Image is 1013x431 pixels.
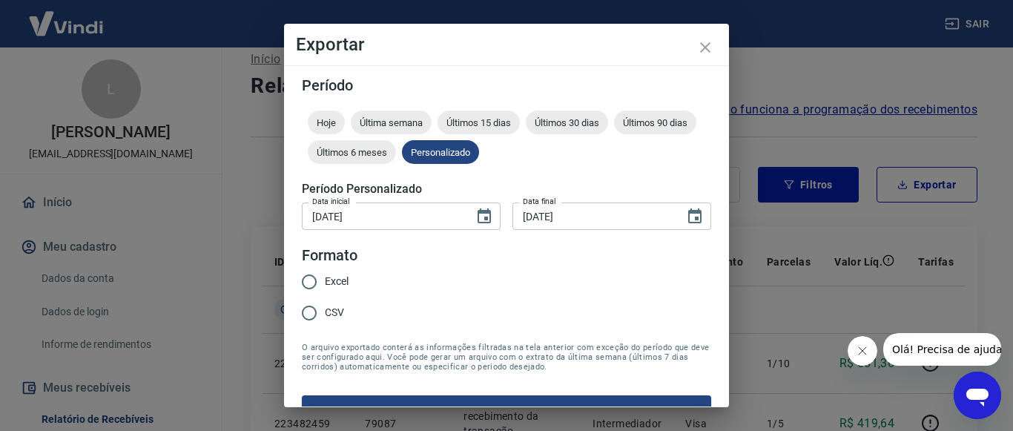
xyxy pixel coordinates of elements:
[296,36,717,53] h4: Exportar
[351,117,432,128] span: Última semana
[308,117,345,128] span: Hoje
[438,111,520,134] div: Últimos 15 dias
[351,111,432,134] div: Última semana
[883,333,1001,366] iframe: Mensagem da empresa
[302,245,357,266] legend: Formato
[848,336,877,366] iframe: Fechar mensagem
[308,111,345,134] div: Hoje
[402,147,479,158] span: Personalizado
[687,30,723,65] button: close
[469,202,499,231] button: Choose date, selected date is 17 de set de 2025
[512,203,674,230] input: DD/MM/YYYY
[302,182,711,197] h5: Período Personalizado
[402,140,479,164] div: Personalizado
[308,147,396,158] span: Últimos 6 meses
[438,117,520,128] span: Últimos 15 dias
[308,140,396,164] div: Últimos 6 meses
[954,372,1001,419] iframe: Botão para abrir a janela de mensagens
[312,196,350,207] label: Data inicial
[302,203,463,230] input: DD/MM/YYYY
[680,202,710,231] button: Choose date, selected date is 17 de set de 2025
[526,117,608,128] span: Últimos 30 dias
[302,395,711,427] button: Exportar
[614,111,696,134] div: Últimos 90 dias
[325,274,349,289] span: Excel
[614,117,696,128] span: Últimos 90 dias
[325,305,344,320] span: CSV
[302,343,711,372] span: O arquivo exportado conterá as informações filtradas na tela anterior com exceção do período que ...
[526,111,608,134] div: Últimos 30 dias
[302,78,711,93] h5: Período
[9,10,125,22] span: Olá! Precisa de ajuda?
[523,196,556,207] label: Data final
